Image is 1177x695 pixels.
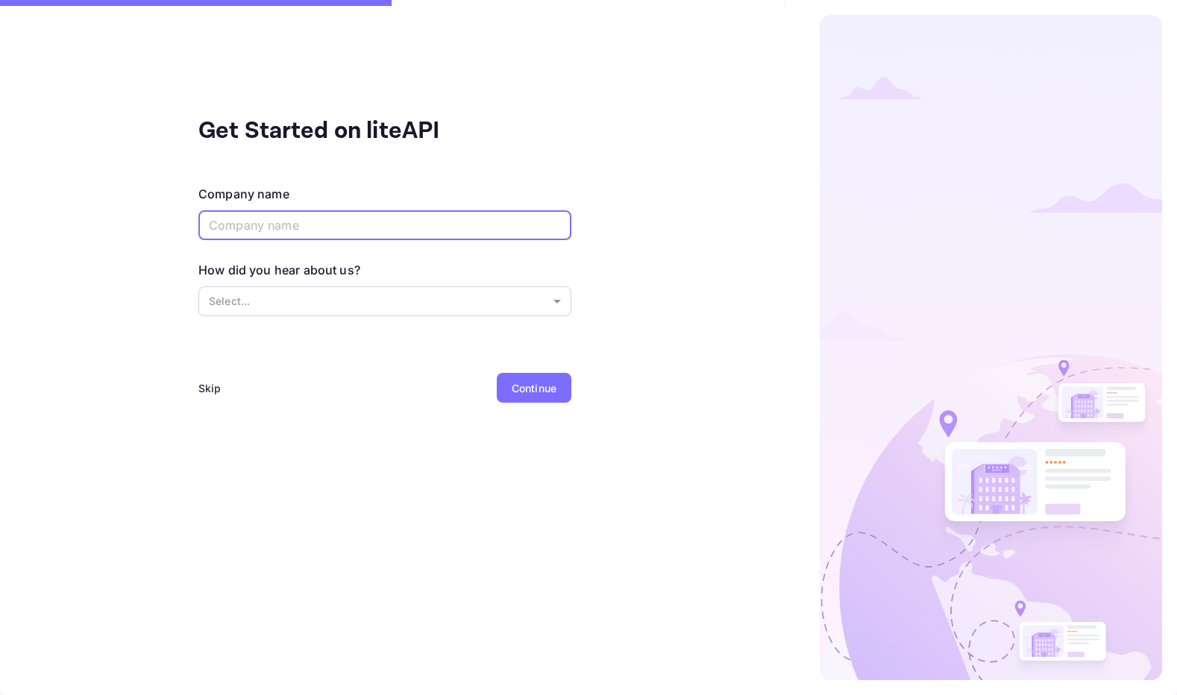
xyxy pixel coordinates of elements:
[198,380,222,396] div: Skip
[209,293,547,309] p: Select...
[198,210,571,240] input: Company name
[198,286,571,316] div: Without label
[198,185,289,203] div: Company name
[820,15,1162,680] img: logo
[198,113,497,149] div: Get Started on liteAPI
[198,261,360,279] div: How did you hear about us?
[512,380,556,396] div: Continue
